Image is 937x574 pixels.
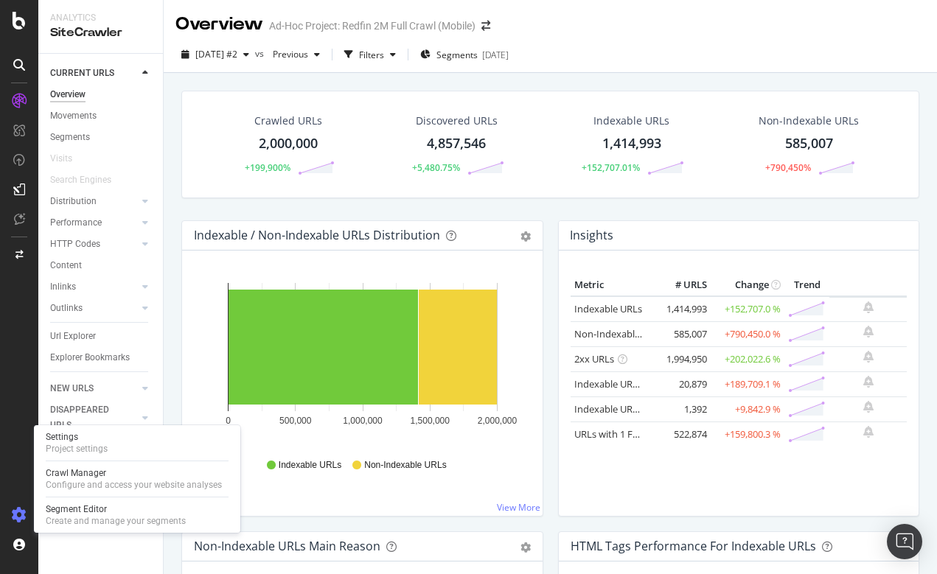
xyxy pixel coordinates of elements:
[50,215,102,231] div: Performance
[50,237,138,252] a: HTTP Codes
[50,258,153,273] a: Content
[574,302,642,315] a: Indexable URLs
[416,113,498,128] div: Discovered URLs
[482,49,509,61] div: [DATE]
[50,279,138,295] a: Inlinks
[50,402,138,433] a: DISAPPEARED URLS
[50,172,126,188] a: Search Engines
[481,21,490,31] div: arrow-right-arrow-left
[711,274,784,296] th: Change
[46,431,108,443] div: Settings
[50,24,151,41] div: SiteCrawler
[46,515,186,527] div: Create and manage your segments
[50,87,153,102] a: Overview
[582,161,640,174] div: +152,707.01%
[784,274,829,296] th: Trend
[570,225,613,245] h4: Insights
[50,329,153,344] a: Url Explorer
[343,416,383,426] text: 1,000,000
[711,421,784,447] td: +159,800.3 %
[50,215,138,231] a: Performance
[887,524,922,559] div: Open Intercom Messenger
[652,296,711,322] td: 1,414,993
[436,49,478,61] span: Segments
[50,130,90,145] div: Segments
[593,113,669,128] div: Indexable URLs
[50,350,153,365] a: Explorer Bookmarks
[652,396,711,421] td: 1,392
[40,466,234,492] a: Crawl ManagerConfigure and access your website analyses
[50,350,130,365] div: Explorer Bookmarks
[279,459,341,472] span: Indexable URLs
[759,113,859,128] div: Non-Indexable URLs
[195,48,237,60] span: 2025 Aug. 22nd #2
[255,47,267,60] span: vs
[863,401,874,413] div: bell-plus
[175,43,255,66] button: [DATE] #2
[364,459,446,472] span: Non-Indexable URLs
[571,274,652,296] th: Metric
[863,426,874,438] div: bell-plus
[269,18,476,33] div: Ad-Hoc Project: Redfin 2M Full Crawl (Mobile)
[652,274,711,296] th: # URLS
[194,274,531,445] svg: A chart.
[711,296,784,322] td: +152,707.0 %
[497,501,540,514] a: View More
[412,161,460,174] div: +5,480.75%
[359,49,384,61] div: Filters
[427,134,486,153] div: 4,857,546
[50,66,114,81] div: CURRENT URLS
[50,87,86,102] div: Overview
[863,376,874,388] div: bell-plus
[46,503,186,515] div: Segment Editor
[863,326,874,337] div: bell-plus
[652,421,711,447] td: 522,874
[863,301,874,313] div: bell-plus
[50,172,111,188] div: Search Engines
[574,377,697,391] a: Indexable URLs with Bad H1
[414,43,515,66] button: Segments[DATE]
[765,161,811,174] div: +790,450%
[652,371,711,396] td: 20,879
[50,12,151,24] div: Analytics
[46,443,108,455] div: Project settings
[574,327,664,340] a: Non-Indexable URLs
[50,151,72,167] div: Visits
[652,346,711,371] td: 1,994,950
[338,43,402,66] button: Filters
[711,371,784,396] td: +189,709.1 %
[46,479,222,491] div: Configure and access your website analyses
[40,502,234,528] a: Segment EditorCreate and manage your segments
[50,108,97,124] div: Movements
[520,231,531,242] div: gear
[50,108,153,124] a: Movements
[50,130,153,145] a: Segments
[50,329,96,344] div: Url Explorer
[46,467,222,479] div: Crawl Manager
[520,542,531,553] div: gear
[50,66,138,81] a: CURRENT URLS
[50,279,76,295] div: Inlinks
[50,151,87,167] a: Visits
[711,396,784,421] td: +9,842.9 %
[194,539,380,553] div: Non-Indexable URLs Main Reason
[267,43,326,66] button: Previous
[50,381,94,396] div: NEW URLS
[50,402,125,433] div: DISAPPEARED URLS
[50,301,138,316] a: Outlinks
[50,301,83,316] div: Outlinks
[863,351,874,363] div: bell-plus
[175,12,263,37] div: Overview
[50,194,97,209] div: Distribution
[411,416,450,426] text: 1,500,000
[226,416,231,426] text: 0
[50,194,138,209] a: Distribution
[245,161,290,174] div: +199,900%
[711,346,784,371] td: +202,022.6 %
[267,48,308,60] span: Previous
[652,321,711,346] td: 585,007
[50,258,82,273] div: Content
[40,430,234,456] a: SettingsProject settings
[194,228,440,242] div: Indexable / Non-Indexable URLs Distribution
